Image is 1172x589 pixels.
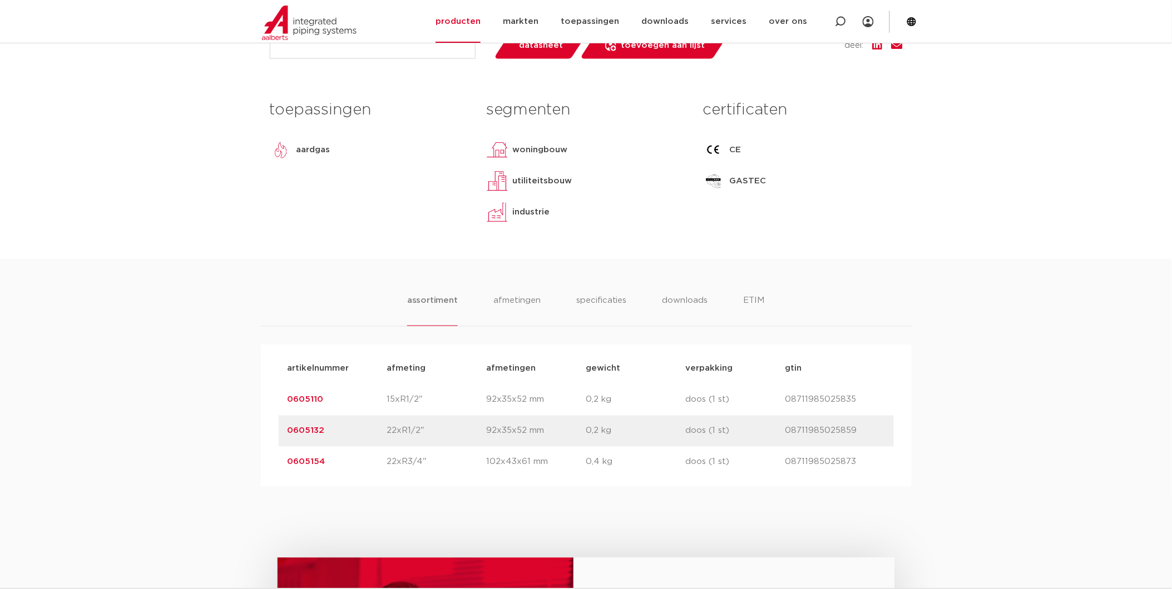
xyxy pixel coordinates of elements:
[703,170,725,192] img: GASTEC
[586,456,686,469] p: 0,4 kg
[493,294,541,326] li: afmetingen
[785,425,885,438] p: 08711985025859
[586,425,686,438] p: 0,2 kg
[686,456,785,469] p: doos (1 st)
[387,456,487,469] p: 22xR3/4"
[486,201,508,223] img: industrie
[785,393,885,407] p: 08711985025835
[513,174,572,188] p: utiliteitsbouw
[487,362,586,376] p: afmetingen
[686,362,785,376] p: verpakking
[486,170,508,192] img: utiliteitsbouw
[686,425,785,438] p: doos (1 st)
[288,427,325,435] a: 0605132
[493,32,588,59] a: datasheet
[513,206,550,219] p: industrie
[845,39,864,52] span: deel:
[407,294,458,326] li: assortiment
[387,425,487,438] p: 22xR1/2"
[288,362,387,376] p: artikelnummer
[785,456,885,469] p: 08711985025873
[487,393,586,407] p: 92x35x52 mm
[387,393,487,407] p: 15xR1/2"
[486,99,686,121] h3: segmenten
[270,139,292,161] img: aardgas
[288,458,325,466] a: 0605154
[513,143,568,157] p: woningbouw
[729,143,741,157] p: CE
[744,294,765,326] li: ETIM
[621,37,705,54] span: toevoegen aan lijst
[296,143,330,157] p: aardgas
[288,396,324,404] a: 0605110
[586,362,686,376] p: gewicht
[270,99,469,121] h3: toepassingen
[576,294,627,326] li: specificaties
[586,393,686,407] p: 0,2 kg
[387,362,487,376] p: afmeting
[487,456,586,469] p: 102x43x61 mm
[729,174,766,188] p: GASTEC
[519,37,563,54] span: datasheet
[487,425,586,438] p: 92x35x52 mm
[686,393,785,407] p: doos (1 st)
[703,99,902,121] h3: certificaten
[703,139,725,161] img: CE
[662,294,708,326] li: downloads
[486,139,508,161] img: woningbouw
[785,362,885,376] p: gtin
